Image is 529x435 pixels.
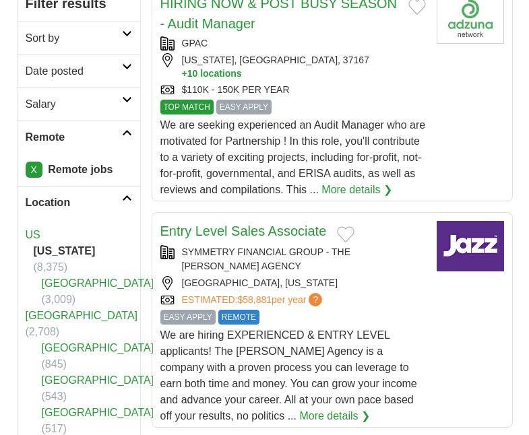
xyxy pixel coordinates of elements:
[160,310,216,325] span: EASY APPLY
[42,374,154,386] a: [GEOGRAPHIC_DATA]
[18,22,140,55] a: Sort by
[160,329,417,422] span: We are hiring EXPERIENCED & ENTRY LEVEL applicants! The [PERSON_NAME] Agency is a company with a ...
[18,186,140,219] a: Location
[160,276,426,290] div: [GEOGRAPHIC_DATA], [US_STATE]
[26,229,40,240] a: US
[26,326,60,337] span: (2,708)
[42,407,154,418] a: [GEOGRAPHIC_DATA]
[218,310,259,325] span: REMOTE
[26,63,122,79] h2: Date posted
[26,310,138,321] a: [GEOGRAPHIC_DATA]
[42,294,76,305] span: (3,009)
[321,182,392,198] a: More details ❯
[18,121,140,154] a: Remote
[26,30,122,46] h2: Sort by
[42,391,67,402] span: (543)
[34,261,68,273] span: (8,375)
[160,119,426,195] span: We are seeking experienced an Audit Manager who are motivated for Partnership ! In this role, you...
[182,67,426,80] button: +10 locations
[337,226,354,242] button: Add to favorite jobs
[160,224,327,238] a: Entry Level Sales Associate
[26,129,122,145] h2: Remote
[237,294,272,305] span: $58,881
[42,342,154,354] a: [GEOGRAPHIC_DATA]
[42,423,67,434] span: (517)
[160,83,426,97] div: $110K - 150K PER YEAR
[160,245,426,273] div: SYMMETRY FINANCIAL GROUP - THE [PERSON_NAME] AGENCY
[216,100,272,114] span: EASY APPLY
[42,277,154,289] a: [GEOGRAPHIC_DATA]
[309,293,322,306] span: ?
[48,164,113,175] strong: Remote jobs
[437,221,504,271] img: Company logo
[26,162,42,178] a: X
[18,55,140,88] a: Date posted
[18,88,140,121] a: Salary
[42,358,67,370] span: (845)
[182,293,325,307] a: ESTIMATED:$58,881per year?
[26,96,122,112] h2: Salary
[26,195,122,211] h2: Location
[160,53,426,80] div: [US_STATE], [GEOGRAPHIC_DATA], 37167
[160,100,214,114] span: TOP MATCH
[160,36,426,51] div: GPAC
[182,67,187,80] span: +
[34,245,96,257] strong: [US_STATE]
[299,408,370,424] a: More details ❯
